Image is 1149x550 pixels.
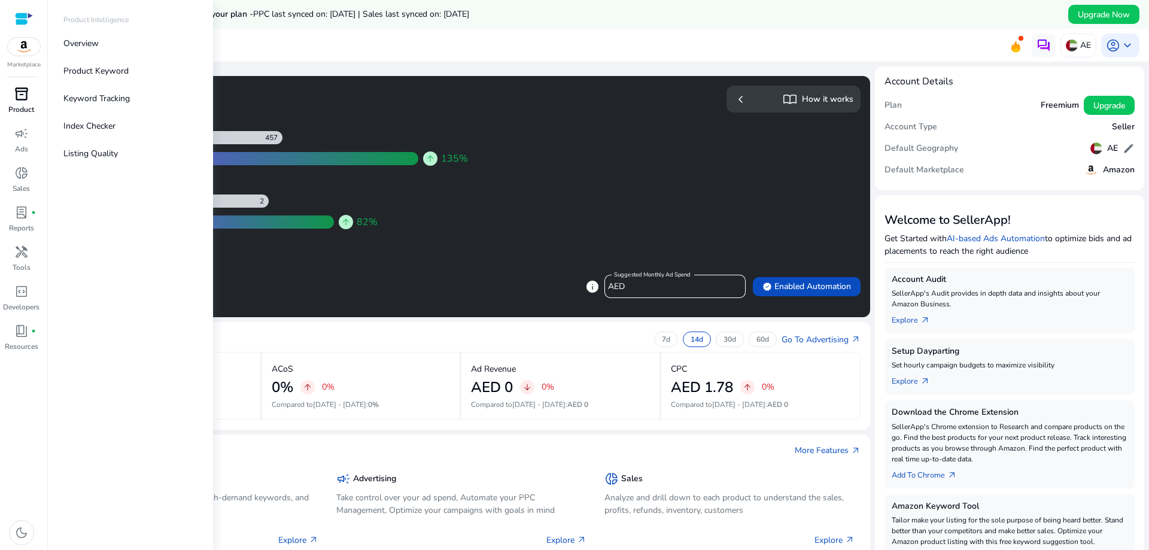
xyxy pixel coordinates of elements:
[1120,38,1135,53] span: keyboard_arrow_down
[1066,39,1078,51] img: ae.svg
[577,535,586,545] span: arrow_outward
[3,302,39,312] p: Developers
[851,335,861,344] span: arrow_outward
[63,120,115,132] p: Index Checker
[7,60,41,69] p: Marketplace
[336,491,586,516] p: Take control over your ad spend, Automate your PPC Management, Optimize your campaigns with goals...
[1103,165,1135,175] h5: Amazon
[31,329,36,333] span: fiber_manual_record
[1112,122,1135,132] h5: Seller
[336,472,351,486] span: campaign
[15,144,28,154] p: Ads
[920,376,930,386] span: arrow_outward
[604,472,619,486] span: donut_small
[892,275,1127,285] h5: Account Audit
[585,279,600,294] span: info
[802,95,853,105] h5: How it works
[845,535,855,545] span: arrow_outward
[947,470,957,480] span: arrow_outward
[62,102,457,114] h4: Forecasted Monthly Growth
[63,37,99,50] p: Overview
[1084,96,1135,115] button: Upgrade
[272,363,293,375] p: ACoS
[614,271,691,279] mat-label: Suggested Monthly Ad Spend
[471,399,650,410] p: Compared to :
[756,335,769,344] p: 60d
[884,122,937,132] h5: Account Type
[31,210,36,215] span: fiber_manual_record
[441,151,468,166] span: 135%
[14,126,29,141] span: campaign
[892,502,1127,512] h5: Amazon Keyword Tool
[920,315,930,325] span: arrow_outward
[892,360,1127,370] p: Set hourly campaign budgets to maximize visibility
[762,280,851,293] span: Enabled Automation
[63,147,118,160] p: Listing Quality
[567,400,588,409] span: AED 0
[604,491,855,516] p: Analyze and drill down to each product to understand the sales, profits, refunds, inventory, cust...
[884,213,1135,227] h3: Welcome to SellerApp!
[743,382,752,392] span: arrow_upward
[884,101,902,111] h5: Plan
[309,535,318,545] span: arrow_outward
[13,183,30,194] p: Sales
[691,335,703,344] p: 14d
[671,379,733,396] h2: AED 1.78
[63,65,129,77] p: Product Keyword
[1093,99,1125,112] span: Upgrade
[1090,142,1102,154] img: ae.svg
[884,165,964,175] h5: Default Marketplace
[14,525,29,540] span: dark_mode
[621,474,643,484] h5: Sales
[79,10,469,20] h5: Data syncs run less frequently on your plan -
[14,166,29,180] span: donut_small
[8,104,34,115] p: Product
[1107,144,1118,154] h5: AE
[542,383,554,391] p: 0%
[14,324,29,338] span: book_4
[425,154,435,163] span: arrow_upward
[322,383,335,391] p: 0%
[278,534,318,546] p: Explore
[753,277,861,296] button: verifiedEnabled Automation
[608,281,625,292] span: AED
[1084,163,1098,177] img: amazon.svg
[8,38,40,56] img: amazon.svg
[892,370,940,387] a: Explorearrow_outward
[884,232,1135,257] p: Get Started with to optimize bids and ad placements to reach the right audience
[1080,35,1091,56] p: AE
[1041,101,1079,111] h5: Freemium
[522,382,532,392] span: arrow_downward
[662,335,670,344] p: 7d
[1123,142,1135,154] span: edit
[892,288,1127,309] p: SellerApp's Audit provides in depth data and insights about your Amazon Business.
[14,87,29,101] span: inventory_2
[1068,5,1139,24] button: Upgrade Now
[795,444,861,457] a: More Featuresarrow_outward
[265,133,282,142] div: 457
[62,86,457,100] h3: Automation Suggestion
[471,379,513,396] h2: AED 0
[63,92,130,105] p: Keyword Tracking
[253,8,469,20] span: PPC last synced on: [DATE] | Sales last synced on: [DATE]
[892,464,966,481] a: Add To Chrome
[13,262,31,273] p: Tools
[671,399,851,410] p: Compared to :
[892,347,1127,357] h5: Setup Dayparting
[303,382,312,392] span: arrow_upward
[260,196,269,206] div: 2
[14,245,29,259] span: handyman
[546,534,586,546] p: Explore
[671,363,687,375] p: CPC
[767,400,788,409] span: AED 0
[892,309,940,326] a: Explorearrow_outward
[892,515,1127,547] p: Tailor make your listing for the sole purpose of being heard better. Stand better than your compe...
[712,400,765,409] span: [DATE] - [DATE]
[1078,8,1130,21] span: Upgrade Now
[734,92,748,107] span: chevron_left
[272,379,293,396] h2: 0%
[512,400,566,409] span: [DATE] - [DATE]
[892,408,1127,418] h5: Download the Chrome Extension
[762,383,774,391] p: 0%
[947,233,1045,244] a: AI-based Ads Automation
